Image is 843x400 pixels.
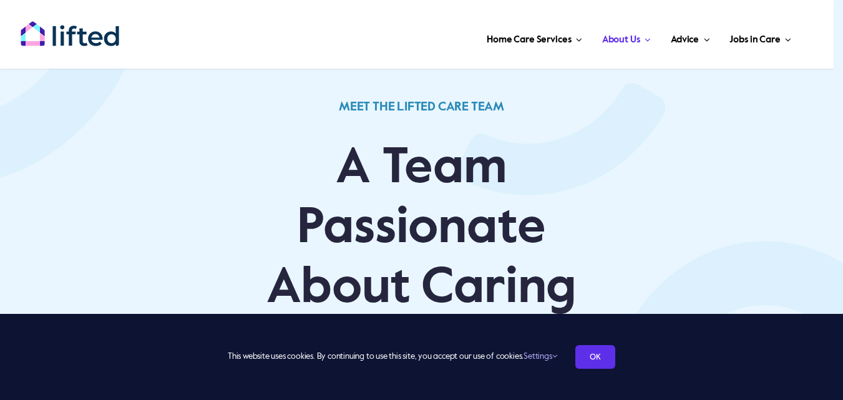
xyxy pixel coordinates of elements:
a: Advice [667,19,713,56]
a: lifted-logo [20,21,120,33]
span: Advice [671,30,699,50]
a: Home Care Services [483,19,586,56]
span: About Us [602,30,640,50]
a: OK [575,345,615,369]
span: This website uses cookies. By continuing to use this site, you accept our use of cookies. [228,347,557,367]
nav: Main Menu [155,19,795,56]
a: About Us [598,19,655,56]
h1: MEET THE LIFTED CARE TEAM [229,82,615,132]
span: A Team Passionate About Caring [266,144,577,313]
a: Settings [524,353,557,361]
span: Home Care Services [487,30,571,50]
span: Jobs in Care [729,30,780,50]
a: Jobs in Care [726,19,795,56]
